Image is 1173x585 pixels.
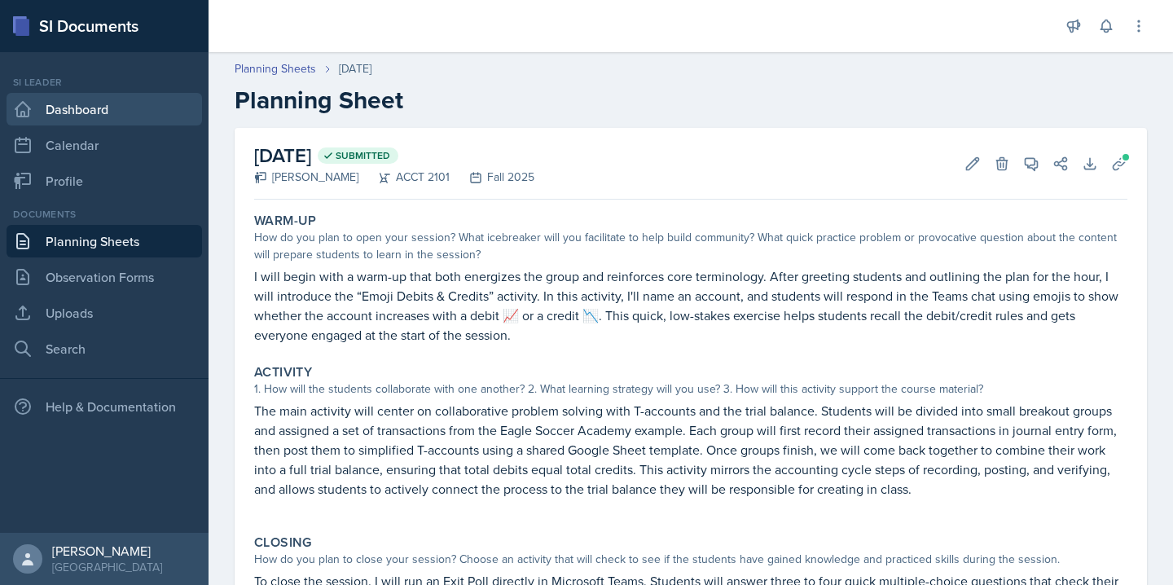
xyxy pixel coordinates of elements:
[235,60,316,77] a: Planning Sheets
[7,332,202,365] a: Search
[52,559,162,575] div: [GEOGRAPHIC_DATA]
[7,297,202,329] a: Uploads
[336,149,390,162] span: Submitted
[254,551,1127,568] div: How do you plan to close your session? Choose an activity that will check to see if the students ...
[254,266,1127,345] p: I will begin with a warm-up that both energizes the group and reinforces core terminology. After ...
[358,169,450,186] div: ACCT 2101
[7,129,202,161] a: Calendar
[7,390,202,423] div: Help & Documentation
[254,380,1127,398] div: 1. How will the students collaborate with one another? 2. What learning strategy will you use? 3....
[254,141,534,170] h2: [DATE]
[7,165,202,197] a: Profile
[7,261,202,293] a: Observation Forms
[254,229,1127,263] div: How do you plan to open your session? What icebreaker will you facilitate to help build community...
[254,169,358,186] div: [PERSON_NAME]
[7,207,202,222] div: Documents
[450,169,534,186] div: Fall 2025
[235,86,1147,115] h2: Planning Sheet
[254,401,1127,499] p: The main activity will center on collaborative problem solving with T-accounts and the trial bala...
[7,225,202,257] a: Planning Sheets
[339,60,371,77] div: [DATE]
[7,75,202,90] div: Si leader
[52,543,162,559] div: [PERSON_NAME]
[254,213,317,229] label: Warm-Up
[7,93,202,125] a: Dashboard
[254,364,312,380] label: Activity
[254,534,312,551] label: Closing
